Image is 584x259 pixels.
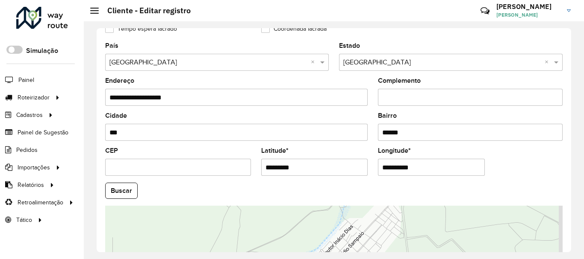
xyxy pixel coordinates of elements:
span: [PERSON_NAME] [496,11,560,19]
label: Tempo espera lacrado [105,24,177,33]
span: Clear all [311,57,318,67]
label: Cidade [105,111,127,121]
label: CEP [105,146,118,156]
label: Estado [339,41,360,51]
h3: [PERSON_NAME] [496,3,560,11]
span: Pedidos [16,146,38,154]
label: Coordenada lacrada [261,24,327,33]
span: Retroalimentação [18,198,63,207]
span: Importações [18,163,50,172]
h2: Cliente - Editar registro [99,6,191,15]
span: Painel de Sugestão [18,128,68,137]
button: Buscar [105,183,138,199]
label: Endereço [105,76,134,86]
label: Longitude [378,146,411,156]
span: Tático [16,215,32,224]
span: Painel [18,76,34,84]
label: Simulação [26,46,58,56]
span: Clear all [545,57,552,67]
label: Latitude [261,146,289,156]
a: Contato Rápido [476,2,494,20]
span: Cadastros [16,111,43,119]
label: Complemento [378,76,421,86]
span: Relatórios [18,180,44,189]
label: País [105,41,118,51]
label: Bairro [378,111,397,121]
span: Roteirizador [18,93,50,102]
